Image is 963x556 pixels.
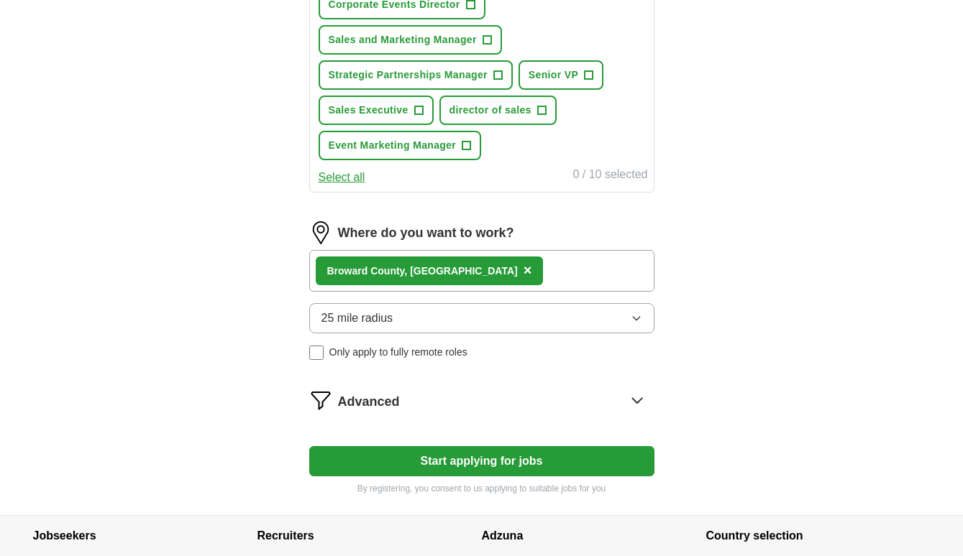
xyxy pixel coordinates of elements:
span: director of sales [449,103,531,118]
button: Sales Executive [319,96,434,125]
div: 0 / 10 selected [572,166,647,186]
img: filter [309,389,332,412]
button: Sales and Marketing Manager [319,25,502,55]
span: 25 mile radius [321,310,393,327]
button: Strategic Partnerships Manager [319,60,513,90]
button: director of sales [439,96,557,125]
button: × [524,260,532,282]
button: 25 mile radius [309,303,654,333]
span: Strategic Partnerships Manager [329,68,488,83]
h4: Country selection [706,516,931,556]
span: Senior VP [529,68,578,83]
span: Event Marketing Manager [329,138,457,153]
span: Advanced [338,392,400,412]
button: Start applying for jobs [309,446,654,476]
label: Where do you want to work? [338,223,514,243]
img: location.png [309,221,332,244]
div: d County, [GEOGRAPHIC_DATA] [327,264,518,279]
span: Sales Executive [329,103,409,118]
span: Only apply to fully remote roles [329,345,467,360]
button: Event Marketing Manager [319,131,482,160]
span: Sales and Marketing Manager [329,32,477,47]
button: Senior VP [519,60,603,90]
button: Select all [319,169,365,186]
input: Only apply to fully remote roles [309,346,324,360]
p: By registering, you consent to us applying to suitable jobs for you [309,482,654,495]
strong: Browar [327,265,362,277]
span: × [524,262,532,278]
